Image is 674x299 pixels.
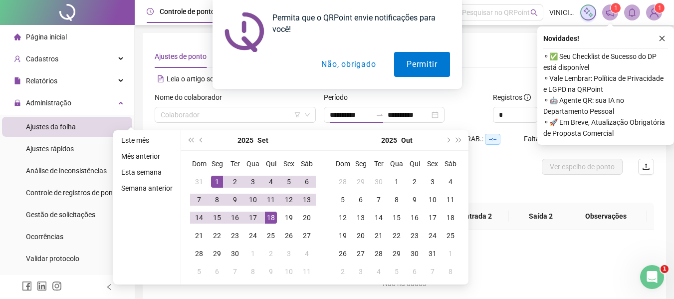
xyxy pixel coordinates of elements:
td: 2025-10-29 [388,245,406,263]
td: 2025-09-16 [226,209,244,227]
td: 2025-10-03 [280,245,298,263]
span: upload [642,163,650,171]
td: 2025-09-23 [226,227,244,245]
div: 30 [409,248,421,260]
th: Seg [208,155,226,173]
div: 1 [211,176,223,188]
div: 8 [247,266,259,278]
td: 2025-09-26 [280,227,298,245]
td: 2025-10-14 [370,209,388,227]
div: 10 [427,194,439,206]
div: 12 [283,194,295,206]
span: to [376,111,384,119]
td: 2025-10-24 [424,227,442,245]
div: 2 [337,266,349,278]
label: Período [324,92,354,103]
iframe: Intercom live chat [640,265,664,289]
div: H. TRAB.: [454,133,524,145]
div: 8 [211,194,223,206]
th: Entrada 2 [445,203,509,230]
td: 2025-09-22 [208,227,226,245]
div: 1 [247,248,259,260]
td: 2025-11-03 [352,263,370,281]
img: notification icon [225,12,264,52]
div: 15 [211,212,223,224]
td: 2025-11-02 [334,263,352,281]
th: Sáb [442,155,459,173]
td: 2025-09-13 [298,191,316,209]
td: 2025-10-23 [406,227,424,245]
div: 16 [409,212,421,224]
div: 29 [355,176,367,188]
span: instagram [52,281,62,291]
span: Faltas: [524,135,546,143]
div: 9 [229,194,241,206]
td: 2025-09-08 [208,191,226,209]
div: 4 [373,266,385,278]
div: 25 [445,230,456,242]
div: 2 [265,248,277,260]
span: Ajustes rápidos [26,145,74,153]
td: 2025-10-01 [244,245,262,263]
td: 2025-10-18 [442,209,459,227]
li: Semana anterior [117,182,177,194]
td: 2025-09-10 [244,191,262,209]
td: 2025-09-20 [298,209,316,227]
span: --:-- [485,134,500,145]
td: 2025-09-21 [190,227,208,245]
span: Registros [493,92,531,103]
button: year panel [237,130,253,150]
span: ⚬ 🤖 Agente QR: sua IA no Departamento Pessoal [543,95,668,117]
td: 2025-10-07 [226,263,244,281]
th: Dom [190,155,208,173]
span: lock [14,99,21,106]
div: 13 [355,212,367,224]
td: 2025-11-07 [424,263,442,281]
button: month panel [401,130,413,150]
div: 11 [265,194,277,206]
span: Observações [573,211,639,222]
div: 10 [247,194,259,206]
td: 2025-10-09 [262,263,280,281]
td: 2025-10-06 [352,191,370,209]
td: 2025-09-30 [370,173,388,191]
div: Permita que o QRPoint envie notificações para você! [264,12,450,35]
td: 2025-10-01 [388,173,406,191]
div: 9 [409,194,421,206]
div: 2 [229,176,241,188]
td: 2025-09-03 [244,173,262,191]
div: 10 [283,266,295,278]
td: 2025-10-12 [334,209,352,227]
button: Permitir [394,52,449,77]
td: 2025-10-04 [442,173,459,191]
td: 2025-11-05 [388,263,406,281]
div: 9 [265,266,277,278]
td: 2025-09-27 [298,227,316,245]
td: 2025-10-20 [352,227,370,245]
div: 7 [427,266,439,278]
td: 2025-08-31 [190,173,208,191]
div: 14 [373,212,385,224]
span: swap-right [376,111,384,119]
td: 2025-10-07 [370,191,388,209]
div: 3 [283,248,295,260]
td: 2025-10-13 [352,209,370,227]
div: 1 [391,176,403,188]
div: 28 [373,248,385,260]
div: 14 [193,212,205,224]
div: 6 [409,266,421,278]
div: 23 [229,230,241,242]
div: 2 [409,176,421,188]
div: 4 [301,248,313,260]
div: 19 [337,230,349,242]
div: 3 [355,266,367,278]
td: 2025-09-28 [334,173,352,191]
td: 2025-10-03 [424,173,442,191]
td: 2025-10-19 [334,227,352,245]
td: 2025-09-18 [262,209,280,227]
div: 5 [193,266,205,278]
th: Observações [565,203,647,230]
th: Qui [262,155,280,173]
td: 2025-09-04 [262,173,280,191]
td: 2025-10-17 [424,209,442,227]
